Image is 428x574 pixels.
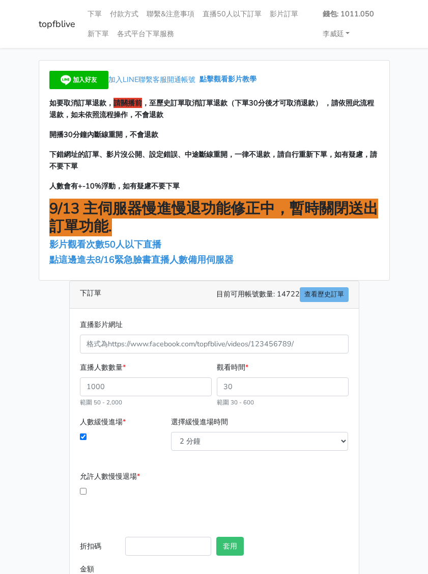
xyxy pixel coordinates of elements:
[104,238,161,251] span: 50人以下直播
[70,281,359,309] div: 下訂單
[49,129,158,140] span: 開播30分鐘內斷線重開，不會退款
[106,4,142,24] a: 付款方式
[80,377,212,396] input: 1000
[49,254,234,266] a: 點這邊進去8/16緊急臉書直播人數備用伺服器
[300,287,349,302] a: 查看歷史訂單
[198,4,266,24] a: 直播50人以下訂單
[83,24,113,44] a: 新下單
[49,71,108,89] img: 加入好友
[217,362,248,373] label: 觀看時間
[217,398,254,406] small: 範圍 30 - 600
[80,416,126,428] label: 人數緩慢進場
[49,199,378,236] span: 9/13 主伺服器慢進慢退功能修正中，暫時關閉送出訂單功能.
[49,149,377,171] span: 下錯網址的訂單、影片沒公開、設定錯誤、中途斷線重開，一律不退款，請自行重新下單，如有疑慮，請不要下單
[80,335,349,353] input: 格式為https://www.facebook.com/topfblive/videos/123456789/
[266,4,302,24] a: 影片訂單
[80,319,123,331] label: 直播影片網址
[49,98,113,108] span: 如要取消訂單退款，
[113,98,142,108] span: 請關播前
[142,4,198,24] a: 聯繫&注意事項
[83,4,106,24] a: 下單
[49,74,199,85] a: 加入LINE聯繫客服開通帳號
[80,471,140,482] label: 允許人數慢慢退場
[216,287,349,302] span: 目前可用帳號數量: 14722
[80,398,122,406] small: 範圍 50 - 2,000
[171,416,228,428] label: 選擇緩慢進場時間
[49,98,374,120] span: ，至歷史訂單取消訂單退款（下單30分後才可取消退款） ，請依照此流程退款，如未依照流程操作，不會退款
[217,377,349,396] input: 30
[319,24,354,44] a: 李威廷
[80,362,126,373] label: 直播人數數量
[49,238,104,251] a: 影片觀看次數
[39,14,75,34] a: topfblive
[319,4,378,24] a: 錢包: 1011.050
[77,537,123,560] label: 折扣碼
[49,181,180,191] span: 人數會有+-10%浮動，如有疑慮不要下單
[113,24,178,44] a: 各式平台下單服務
[108,74,195,85] span: 加入LINE聯繫客服開通帳號
[323,9,374,19] strong: 錢包: 1011.050
[216,537,244,556] button: 套用
[199,74,256,85] a: 點擊觀看影片教學
[104,238,164,251] a: 50人以下直播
